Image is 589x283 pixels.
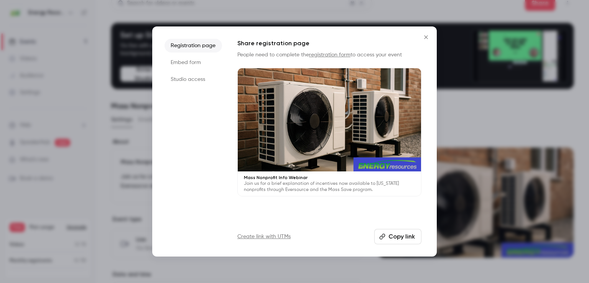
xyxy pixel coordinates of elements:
li: Registration page [165,39,222,53]
a: Create link with UTMs [237,233,291,240]
a: Mass Nonprofit Info WebinarJoin us for a brief explanation of incentives now available to [US_STA... [237,68,421,196]
li: Embed form [165,56,222,69]
p: Join us for a brief explanation of incentives now available to [US_STATE] nonprofits through Ever... [244,181,415,193]
h1: Share registration page [237,39,421,48]
p: People need to complete the to access your event [237,51,421,59]
button: Copy link [374,229,421,244]
li: Studio access [165,72,222,86]
button: Close [418,30,434,45]
a: registration form [309,52,350,58]
p: Mass Nonprofit Info Webinar [244,174,415,181]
